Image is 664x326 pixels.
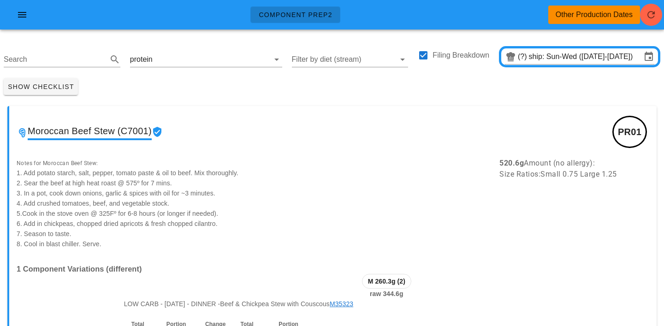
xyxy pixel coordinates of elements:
[17,179,172,187] span: 2. Sear the beef at high heat roast @ 575º for 7 mins.
[17,210,218,217] span: 5.Cook in the stove oven @ 325Fº for 6-8 hours (or longer if needed).
[368,274,405,288] span: M 260.3g (2)
[119,268,655,304] div: raw 344.6g
[17,160,98,166] span: Notes for Moroccan Beef Stew:
[28,124,152,140] span: Moroccan Beef Stew (C7001)
[4,78,78,95] button: Show Checklist
[17,190,215,197] span: 3. In a pot, cook down onions, garlic & spices with oil for ~3 minutes.
[130,55,153,64] div: protein
[17,169,238,177] span: 1. Add potato starch, salt, pepper, tomato paste & oil to beef. Mix thoroughly.
[124,300,220,308] span: Low Carb - [DATE] - dinner -
[7,83,74,90] span: Show Checklist
[17,240,101,248] span: 8. Cool in blast chiller. Serve.
[17,200,169,207] span: 4. Add crushed tomatoes, beef, and vegetable stock.
[130,52,282,67] div: protein
[433,51,489,60] label: Filing Breakdown
[499,159,524,167] b: 520.6g
[292,52,409,67] div: Filter by diet (stream)
[17,264,649,274] h3: 1 Component Variations (different)
[258,11,332,18] span: Component Prep2
[612,116,647,148] div: PR01
[17,230,71,237] span: 7. Season to taste.
[518,52,529,61] div: (?)
[17,220,218,227] span: 6. Add in chickpeas, chopped dried apricots & fresh chopped cilantro.
[556,9,633,20] div: Other Production Dates
[330,300,353,308] a: M35323
[250,6,340,23] a: Component Prep2
[220,300,353,308] span: Beef & Chickpea Stew with Couscous
[494,152,655,255] div: Amount (no allergy): Size Ratios: Small 0.75 Large 1.25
